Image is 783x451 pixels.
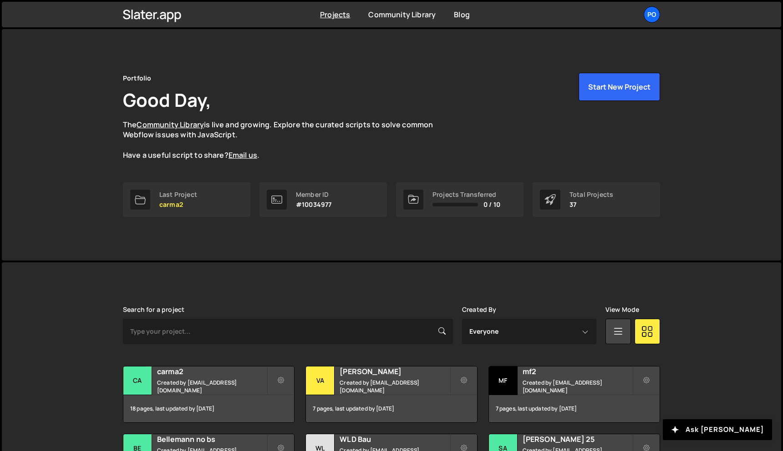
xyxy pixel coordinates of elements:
span: 0 / 10 [483,201,500,208]
h2: mf2 [523,366,632,376]
small: Created by [EMAIL_ADDRESS][DOMAIN_NAME] [523,379,632,394]
a: mf mf2 Created by [EMAIL_ADDRESS][DOMAIN_NAME] 7 pages, last updated by [DATE] [488,366,660,423]
div: ca [123,366,152,395]
div: 18 pages, last updated by [DATE] [123,395,294,422]
a: Community Library [368,10,436,20]
div: Portfolio [123,73,151,84]
small: Created by [EMAIL_ADDRESS][DOMAIN_NAME] [340,379,449,394]
label: View Mode [605,306,639,313]
p: carma2 [159,201,197,208]
div: mf [489,366,518,395]
h2: WLD Bau [340,434,449,444]
h2: Bellemann no bs [157,434,267,444]
h2: carma2 [157,366,267,376]
div: Member ID [296,191,331,198]
h2: [PERSON_NAME] [340,366,449,376]
div: Projects Transferred [432,191,500,198]
div: Va [306,366,335,395]
button: Ask [PERSON_NAME] [663,419,772,440]
label: Created By [462,306,497,313]
p: #10034977 [296,201,331,208]
h1: Good Day, [123,87,211,112]
div: 7 pages, last updated by [DATE] [306,395,477,422]
div: 7 pages, last updated by [DATE] [489,395,660,422]
input: Type your project... [123,319,453,344]
a: Po [644,6,660,23]
p: 37 [569,201,613,208]
a: Community Library [137,120,204,130]
a: Va [PERSON_NAME] Created by [EMAIL_ADDRESS][DOMAIN_NAME] 7 pages, last updated by [DATE] [305,366,477,423]
button: Start New Project [579,73,660,101]
a: Last Project carma2 [123,182,250,217]
small: Created by [EMAIL_ADDRESS][DOMAIN_NAME] [157,379,267,394]
h2: [PERSON_NAME] 25 [523,434,632,444]
a: Email us [229,150,257,160]
label: Search for a project [123,306,184,313]
div: Last Project [159,191,197,198]
div: Total Projects [569,191,613,198]
a: Blog [454,10,470,20]
a: Projects [320,10,350,20]
p: The is live and growing. Explore the curated scripts to solve common Webflow issues with JavaScri... [123,120,451,160]
a: ca carma2 Created by [EMAIL_ADDRESS][DOMAIN_NAME] 18 pages, last updated by [DATE] [123,366,295,423]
